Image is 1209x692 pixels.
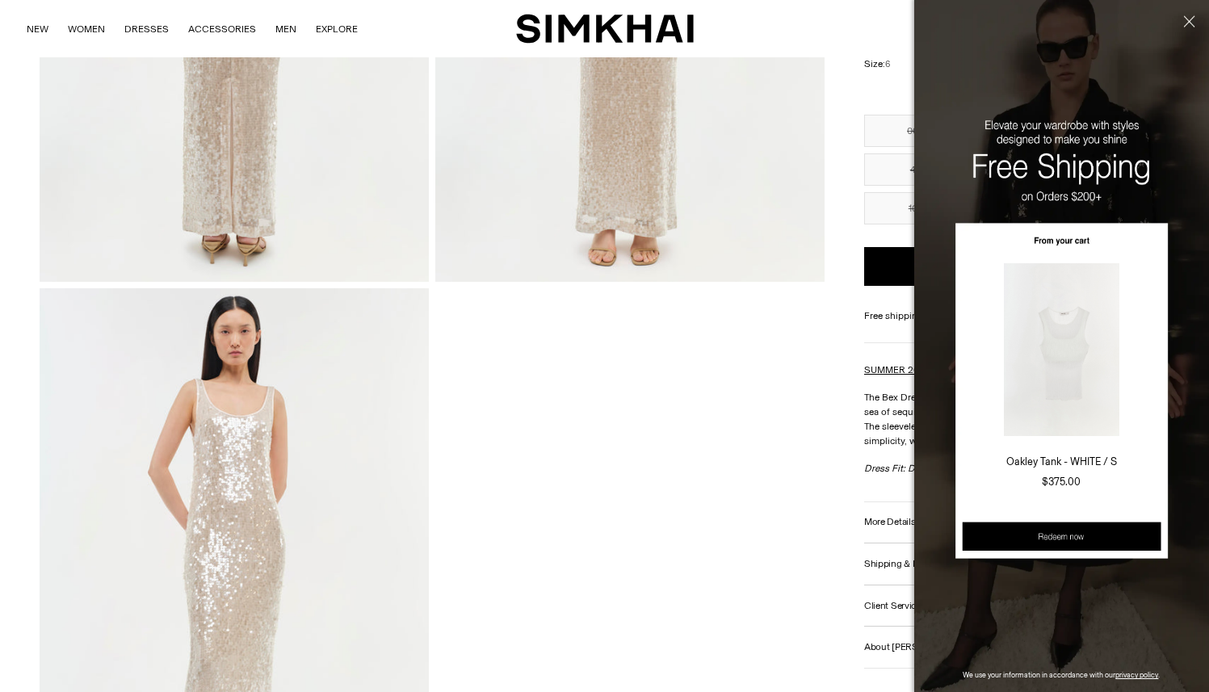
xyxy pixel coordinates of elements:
[864,502,1169,543] button: More Details
[864,364,1039,375] a: SUMMER 2024 WOMENS COLLECTION
[970,457,1152,478] div: Oakley Tank - WHITE / S
[68,11,105,47] a: WOMEN
[864,601,926,611] h3: Client Services
[1115,671,1158,679] a: privacy policy
[27,11,48,47] a: NEW
[970,477,1152,488] div: $375.00
[864,463,1084,474] em: Dress Fit: Dress runs big, recommend sizing down.
[864,559,945,569] h3: Shipping & Returns
[864,153,962,186] button: 4
[914,671,1209,680] div: We use your information in accordance with our .
[124,11,169,47] a: DRESSES
[864,57,890,72] label: Size:
[961,522,1161,550] button: Redeem Now
[188,11,256,47] a: ACCESSORIES
[316,11,358,47] a: EXPLORE
[13,631,162,679] iframe: Sign Up via Text for Offers
[864,247,1169,286] button: Add to Bag
[275,11,296,47] a: MEN
[864,585,1169,627] button: Client Services
[864,543,1169,585] button: Shipping & Returns
[864,115,962,147] button: 00
[864,642,968,652] h3: About [PERSON_NAME]
[864,627,1169,668] button: About [PERSON_NAME]
[885,59,890,69] span: 6
[864,192,962,224] button: 10
[864,390,1169,448] p: The Bex Dress in . This tank-style midi is adorned with a sea of sequins, catching the light for ...
[516,13,694,44] a: SIMKHAI
[864,308,1169,323] div: Free shipping on all US orders $200+
[864,517,915,527] h3: More Details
